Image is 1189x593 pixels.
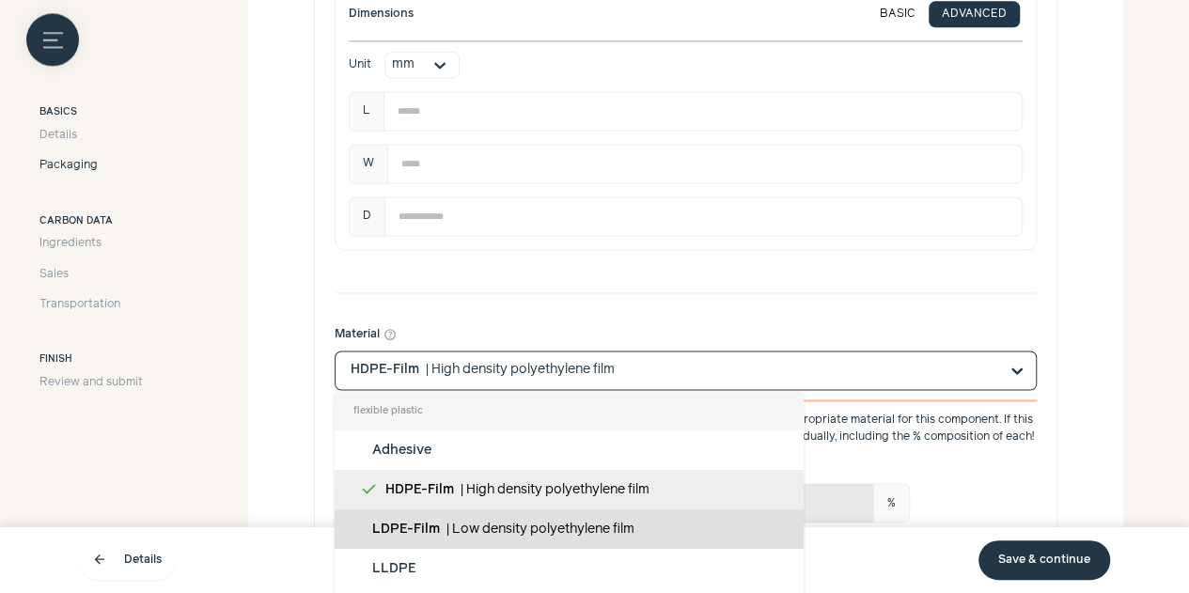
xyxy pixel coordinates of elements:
h3: Finish [39,352,143,367]
span: flexible plastic [353,406,423,415]
span: HDPE-Film | High density polyethylene film [385,470,649,509]
span: Packaging [39,157,98,174]
h3: Carbon data [39,214,143,229]
a: Sales [39,266,143,283]
span: Ingredients [39,235,102,252]
a: Save & continue [978,540,1110,580]
span: | [446,523,449,536]
a: arrow_back Details [79,540,175,580]
h3: Dimensions [349,6,414,23]
a: Packaging [39,157,143,174]
input: Material help_outline Material composition of products is essential for our calculations. Please ... [351,351,998,389]
span: HDPE-Film [385,483,454,496]
a: Review and submit [39,374,143,391]
button: ADVANCED [929,1,1020,27]
span: L [349,91,384,131]
span: LLDPE [372,562,416,575]
h3: Basics [39,105,143,120]
span: LDPE-Film [372,523,440,536]
span: LDPE-Film | Low density polyethylene film [372,523,634,536]
div: Unit [349,56,371,73]
span: Details [39,127,77,144]
span: arrow_back [92,553,107,568]
span: Sales [39,266,69,283]
span: D [349,196,385,236]
span: W [349,144,388,183]
a: Details [39,127,143,144]
span: High density polyethylene film [466,483,649,496]
a: Ingredients [39,235,143,252]
span: Low density polyethylene film [452,523,634,536]
button: Material Material composition of products is essential for our calculations. Please select the ap... [383,328,397,341]
span: Adhesive [372,444,431,457]
span: | [461,483,463,496]
a: Transportation [39,296,143,313]
span: % [873,483,910,523]
span: Transportation [39,296,120,313]
button: BASIC [867,1,929,27]
span: Material [335,326,380,343]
